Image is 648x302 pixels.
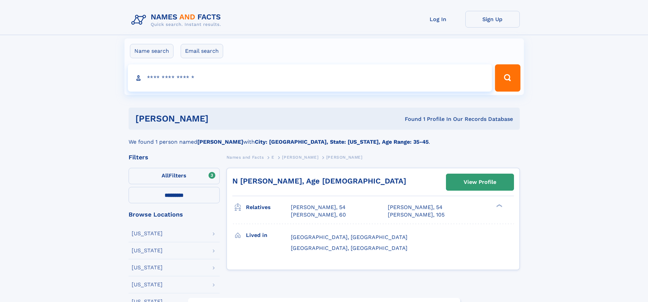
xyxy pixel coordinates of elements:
[129,168,220,184] label: Filters
[271,153,275,161] a: E
[326,155,363,160] span: [PERSON_NAME]
[130,44,173,58] label: Name search
[306,115,513,123] div: Found 1 Profile In Our Records Database
[388,211,445,219] a: [PERSON_NAME], 105
[446,174,514,190] a: View Profile
[129,130,520,146] div: We found 1 person named with .
[291,204,346,211] a: [PERSON_NAME], 54
[271,155,275,160] span: E
[282,155,318,160] span: [PERSON_NAME]
[255,139,429,145] b: City: [GEOGRAPHIC_DATA], State: [US_STATE], Age Range: 35-45
[291,245,408,251] span: [GEOGRAPHIC_DATA], [GEOGRAPHIC_DATA]
[135,114,307,123] h1: [PERSON_NAME]
[246,229,291,241] h3: Lived in
[162,172,169,179] span: All
[388,204,443,211] a: [PERSON_NAME], 54
[411,11,465,28] a: Log In
[282,153,318,161] a: [PERSON_NAME]
[495,64,520,92] button: Search Button
[291,211,346,219] a: [PERSON_NAME], 60
[232,177,406,185] a: N [PERSON_NAME], Age [DEMOGRAPHIC_DATA]
[129,211,220,218] div: Browse Locations
[129,11,227,29] img: Logo Names and Facts
[227,153,264,161] a: Names and Facts
[464,174,496,190] div: View Profile
[246,202,291,213] h3: Relatives
[129,154,220,160] div: Filters
[132,248,163,253] div: [US_STATE]
[465,11,520,28] a: Sign Up
[132,231,163,236] div: [US_STATE]
[291,234,408,240] span: [GEOGRAPHIC_DATA], [GEOGRAPHIC_DATA]
[495,204,503,208] div: ❯
[197,139,243,145] b: [PERSON_NAME]
[181,44,223,58] label: Email search
[132,282,163,287] div: [US_STATE]
[128,64,492,92] input: search input
[132,265,163,270] div: [US_STATE]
